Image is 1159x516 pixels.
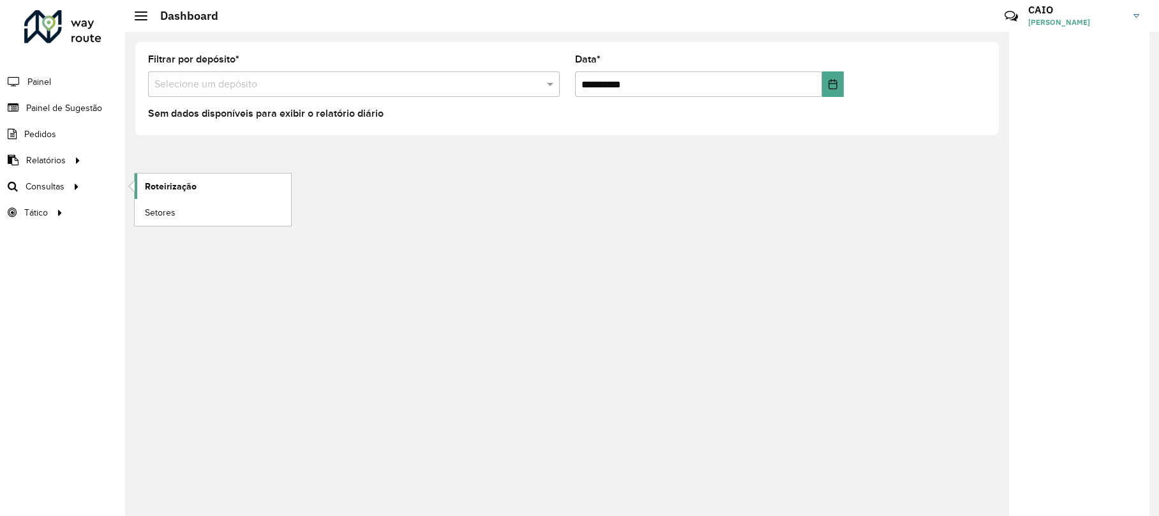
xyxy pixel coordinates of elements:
div: Críticas? Dúvidas? Elogios? Sugestões? Entre em contato conosco! [852,4,985,38]
span: [PERSON_NAME] [1028,17,1124,28]
a: Roteirização [135,173,291,199]
h2: Dashboard [147,9,218,23]
button: Choose Date [822,71,844,97]
span: Roteirização [145,180,197,193]
span: Painel [27,75,51,89]
label: Filtrar por depósito [148,52,239,67]
a: Setores [135,200,291,225]
label: Sem dados disponíveis para exibir o relatório diário [148,106,384,121]
a: Contato Rápido [998,3,1025,30]
span: Painel de Sugestão [26,101,102,115]
span: Relatórios [26,154,66,167]
span: Consultas [26,180,64,193]
span: Setores [145,206,176,219]
span: Pedidos [24,128,56,141]
span: Tático [24,206,48,219]
h3: CAIO [1028,4,1124,16]
label: Data [575,52,601,67]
